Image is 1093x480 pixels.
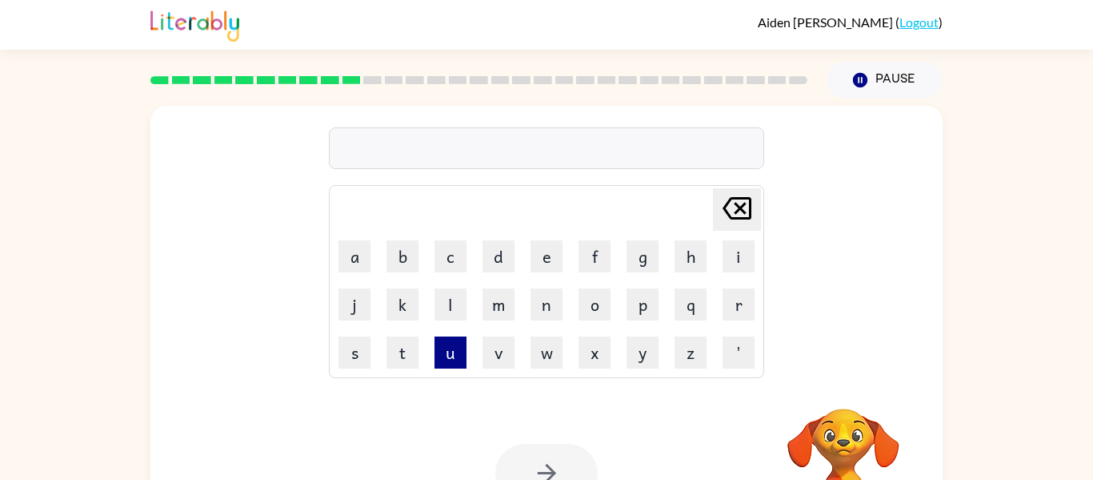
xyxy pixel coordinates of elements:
button: t [386,337,418,369]
button: b [386,240,418,272]
button: j [338,288,370,321]
button: a [338,240,370,272]
button: v [482,337,514,369]
span: Aiden [PERSON_NAME] [758,14,895,30]
a: Logout [899,14,939,30]
button: h [675,240,707,272]
button: r [723,288,755,321]
button: o [579,288,611,321]
button: s [338,337,370,369]
button: l [434,288,466,321]
button: n [530,288,563,321]
button: ' [723,337,755,369]
button: d [482,240,514,272]
button: c [434,240,466,272]
button: w [530,337,563,369]
button: m [482,288,514,321]
button: y [627,337,659,369]
img: Literably [150,6,239,42]
button: x [579,337,611,369]
button: f [579,240,611,272]
div: ( ) [758,14,943,30]
button: q [675,288,707,321]
button: p [627,288,659,321]
button: u [434,337,466,369]
button: e [530,240,563,272]
button: Pause [827,62,943,99]
button: k [386,288,418,321]
button: i [723,240,755,272]
button: g [627,240,659,272]
button: z [675,337,707,369]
